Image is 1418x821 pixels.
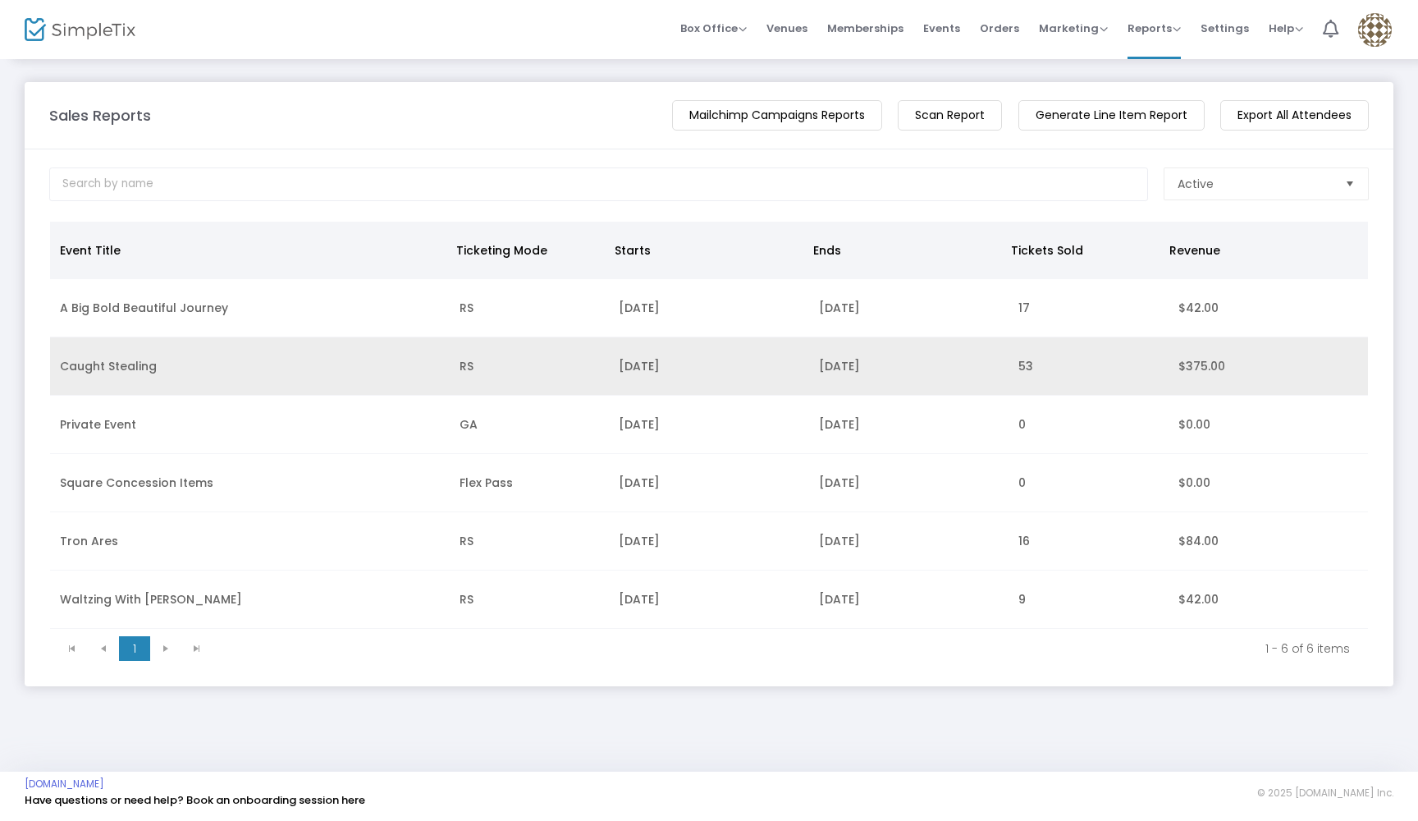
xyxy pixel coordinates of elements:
[1169,337,1368,396] td: $375.00
[809,279,1009,337] td: [DATE]
[1169,571,1368,629] td: $42.00
[680,21,747,36] span: Box Office
[605,222,803,279] th: Starts
[1128,21,1181,36] span: Reports
[609,337,808,396] td: [DATE]
[766,7,807,49] span: Venues
[1169,279,1368,337] td: $42.00
[50,279,450,337] td: A Big Bold Beautiful Journey
[672,100,882,131] m-button: Mailchimp Campaigns Reports
[450,512,610,571] td: RS
[1018,100,1205,131] m-button: Generate Line Item Report
[446,222,605,279] th: Ticketing Mode
[49,104,151,126] m-panel-title: Sales Reports
[450,454,610,512] td: Flex Pass
[224,640,1350,657] kendo-pager-info: 1 - 6 of 6 items
[1338,168,1361,200] button: Select
[25,792,365,808] a: Have questions or need help? Book an onboarding session here
[119,636,150,661] span: Page 1
[809,396,1009,454] td: [DATE]
[1009,396,1169,454] td: 0
[50,454,450,512] td: Square Concession Items
[450,279,610,337] td: RS
[1009,454,1169,512] td: 0
[809,454,1009,512] td: [DATE]
[609,454,808,512] td: [DATE]
[25,777,104,791] a: [DOMAIN_NAME]
[609,512,808,571] td: [DATE]
[609,396,808,454] td: [DATE]
[809,337,1009,396] td: [DATE]
[1169,512,1368,571] td: $84.00
[809,571,1009,629] td: [DATE]
[898,100,1002,131] m-button: Scan Report
[609,571,808,629] td: [DATE]
[980,7,1019,49] span: Orders
[50,396,450,454] td: Private Event
[50,222,446,279] th: Event Title
[1220,100,1369,131] m-button: Export All Attendees
[450,571,610,629] td: RS
[609,279,808,337] td: [DATE]
[923,7,960,49] span: Events
[1009,571,1169,629] td: 9
[1201,7,1249,49] span: Settings
[803,222,1002,279] th: Ends
[50,337,450,396] td: Caught Stealing
[1169,454,1368,512] td: $0.00
[49,167,1148,201] input: Search by name
[1257,787,1393,800] span: © 2025 [DOMAIN_NAME] Inc.
[50,571,450,629] td: Waltzing With [PERSON_NAME]
[1009,279,1169,337] td: 17
[809,512,1009,571] td: [DATE]
[1169,242,1220,259] span: Revenue
[1169,396,1368,454] td: $0.00
[1269,21,1303,36] span: Help
[827,7,903,49] span: Memberships
[450,337,610,396] td: RS
[50,512,450,571] td: Tron Ares
[50,222,1368,629] div: Data table
[1009,337,1169,396] td: 53
[1178,176,1214,192] span: Active
[1009,512,1169,571] td: 16
[1039,21,1108,36] span: Marketing
[450,396,610,454] td: GA
[1001,222,1160,279] th: Tickets Sold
